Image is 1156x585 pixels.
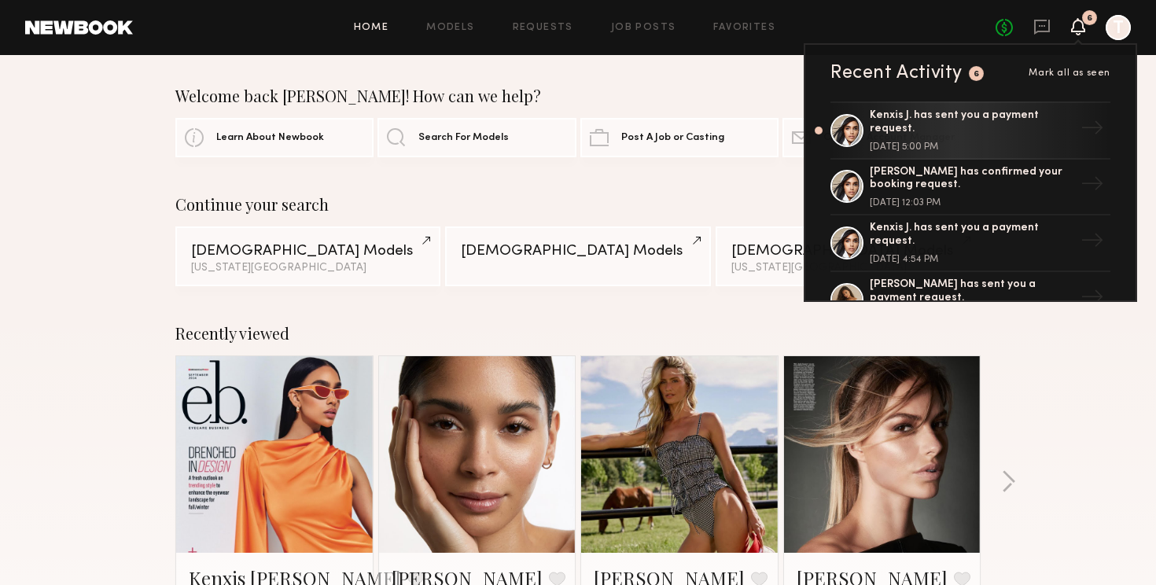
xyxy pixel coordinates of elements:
a: Models [426,23,474,33]
div: Recent Activity [830,64,963,83]
div: 6 [974,70,980,79]
div: Recently viewed [175,324,981,343]
div: [DEMOGRAPHIC_DATA] Models [461,244,694,259]
span: Post A Job or Casting [621,133,724,143]
a: [DEMOGRAPHIC_DATA] Models [445,226,710,286]
div: [DATE] 5:00 PM [870,142,1074,152]
a: Contact Account Manager [782,118,981,157]
div: [DATE] 4:54 PM [870,255,1074,264]
span: Mark all as seen [1029,68,1110,78]
div: Continue your search [175,195,981,214]
a: [DEMOGRAPHIC_DATA] Models[US_STATE][GEOGRAPHIC_DATA] [716,226,981,286]
a: [DEMOGRAPHIC_DATA] Models[US_STATE][GEOGRAPHIC_DATA] [175,226,440,286]
div: → [1074,110,1110,151]
div: [US_STATE][GEOGRAPHIC_DATA] [191,263,425,274]
a: Kenxis J. has sent you a payment request.[DATE] 4:54 PM→ [830,215,1110,272]
div: [DEMOGRAPHIC_DATA] Models [191,244,425,259]
a: Requests [513,23,573,33]
a: [PERSON_NAME] has confirmed your booking request.[DATE] 12:03 PM→ [830,160,1110,216]
div: [PERSON_NAME] has sent you a payment request. [870,278,1074,305]
div: Kenxis J. has sent you a payment request. [870,222,1074,248]
a: Search For Models [377,118,576,157]
span: Search For Models [418,133,509,143]
a: T [1106,15,1131,40]
a: Favorites [713,23,775,33]
a: Learn About Newbook [175,118,374,157]
span: Learn About Newbook [216,133,324,143]
div: Kenxis J. has sent you a payment request. [870,109,1074,136]
a: Post A Job or Casting [580,118,779,157]
a: Kenxis J. has sent you a payment request.[DATE] 5:00 PM→ [830,101,1110,160]
div: [PERSON_NAME] has confirmed your booking request. [870,166,1074,193]
div: [DEMOGRAPHIC_DATA] Models [731,244,965,259]
div: [US_STATE][GEOGRAPHIC_DATA] [731,263,965,274]
a: Job Posts [611,23,676,33]
a: Home [354,23,389,33]
div: → [1074,279,1110,320]
div: → [1074,223,1110,263]
div: [DATE] 12:03 PM [870,198,1074,208]
div: 6 [1087,14,1092,23]
div: Welcome back [PERSON_NAME]! How can we help? [175,86,981,105]
a: [PERSON_NAME] has sent you a payment request.→ [830,272,1110,329]
div: → [1074,166,1110,207]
